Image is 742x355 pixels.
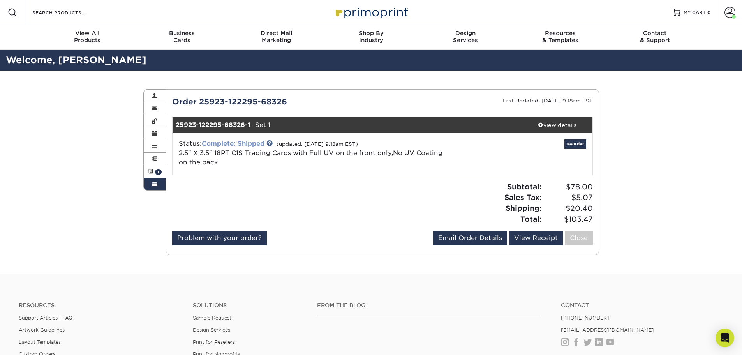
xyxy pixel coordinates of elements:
[608,30,702,37] span: Contact
[277,141,358,147] small: (updated: [DATE] 9:18am EST)
[40,30,135,44] div: Products
[40,25,135,50] a: View AllProducts
[506,204,542,212] strong: Shipping:
[502,98,593,104] small: Last Updated: [DATE] 9:18am EST
[324,25,418,50] a: Shop ByIndustry
[544,214,593,225] span: $103.47
[509,231,563,245] a: View Receipt
[565,231,593,245] a: Close
[418,30,513,44] div: Services
[32,8,108,17] input: SEARCH PRODUCTS.....
[561,315,609,321] a: [PHONE_NUMBER]
[179,149,442,166] a: 2.5" X 3.5" 18PT C1S Trading Cards with Full UV on the front only,No UV Coating on the back
[155,169,162,175] span: 1
[193,315,231,321] a: Sample Request
[507,182,542,191] strong: Subtotal:
[608,30,702,44] div: & Support
[193,302,305,309] h4: Solutions
[513,30,608,44] div: & Templates
[229,30,324,37] span: Direct Mail
[716,329,734,347] div: Open Intercom Messenger
[193,327,230,333] a: Design Services
[134,25,229,50] a: BusinessCards
[561,302,723,309] a: Contact
[608,25,702,50] a: Contact& Support
[564,139,586,149] a: Reorder
[684,9,706,16] span: MY CART
[166,96,382,108] div: Order 25923-122295-68326
[324,30,418,37] span: Shop By
[144,165,166,178] a: 1
[229,30,324,44] div: Marketing
[193,339,235,345] a: Print for Resellers
[40,30,135,37] span: View All
[324,30,418,44] div: Industry
[134,30,229,37] span: Business
[504,193,542,201] strong: Sales Tax:
[513,30,608,37] span: Resources
[19,327,65,333] a: Artwork Guidelines
[522,121,592,129] div: view details
[433,231,507,245] a: Email Order Details
[173,139,452,167] div: Status:
[707,10,711,15] span: 0
[544,192,593,203] span: $5.07
[19,302,181,309] h4: Resources
[134,30,229,44] div: Cards
[522,117,592,133] a: view details
[172,231,267,245] a: Problem with your order?
[418,30,513,37] span: Design
[202,140,264,147] a: Complete: Shipped
[229,25,324,50] a: Direct MailMarketing
[513,25,608,50] a: Resources& Templates
[19,315,73,321] a: Support Articles | FAQ
[332,4,410,21] img: Primoprint
[418,25,513,50] a: DesignServices
[176,121,250,129] strong: 25923-122295-68326-1
[544,182,593,193] span: $78.00
[520,215,542,223] strong: Total:
[561,327,654,333] a: [EMAIL_ADDRESS][DOMAIN_NAME]
[544,203,593,214] span: $20.40
[317,302,540,309] h4: From the Blog
[173,117,522,133] div: - Set 1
